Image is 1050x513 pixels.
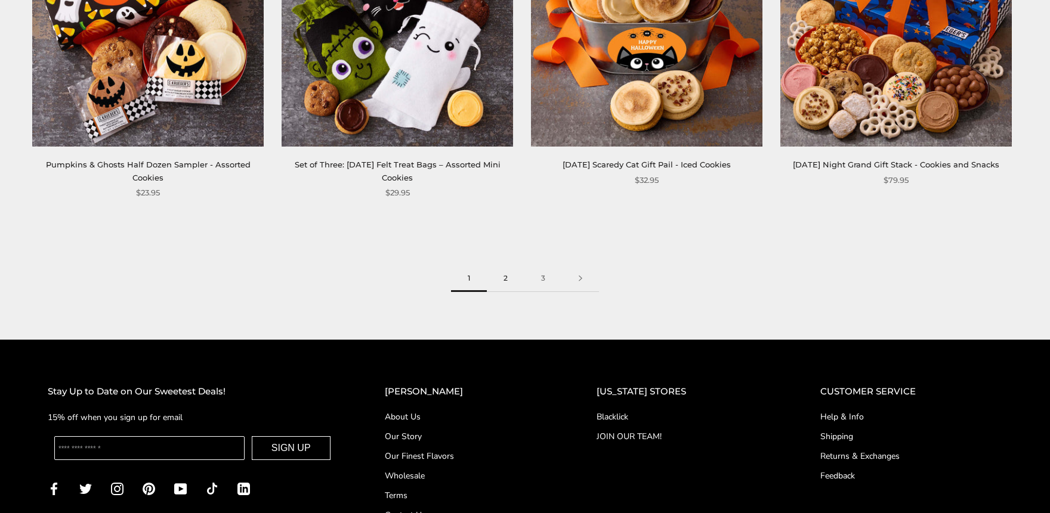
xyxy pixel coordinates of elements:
[385,430,549,443] a: Our Story
[136,186,160,199] span: $23.95
[385,489,549,502] a: Terms
[79,481,92,495] a: Twitter
[820,470,1002,482] a: Feedback
[597,411,773,423] a: Blacklick
[820,450,1002,462] a: Returns & Exchanges
[54,436,245,460] input: Enter your email
[48,481,60,495] a: Facebook
[820,384,1002,399] h2: CUSTOMER SERVICE
[48,411,337,424] p: 15% off when you sign up for email
[48,384,337,399] h2: Stay Up to Date on Our Sweetest Deals!
[143,481,155,495] a: Pinterest
[385,411,549,423] a: About Us
[563,160,731,169] a: [DATE] Scaredy Cat Gift Pail - Iced Cookies
[562,265,599,292] a: Next page
[820,430,1002,443] a: Shipping
[206,481,218,495] a: TikTok
[237,481,250,495] a: LinkedIn
[385,450,549,462] a: Our Finest Flavors
[524,265,562,292] a: 3
[820,411,1002,423] a: Help & Info
[111,481,123,495] a: Instagram
[451,265,487,292] span: 1
[597,384,773,399] h2: [US_STATE] STORES
[884,174,909,186] span: $79.95
[385,186,410,199] span: $29.95
[635,174,659,186] span: $32.95
[597,430,773,443] a: JOIN OUR TEAM!
[252,436,331,460] button: SIGN UP
[793,160,999,169] a: [DATE] Night Grand Gift Stack - Cookies and Snacks
[46,160,251,182] a: Pumpkins & Ghosts Half Dozen Sampler - Assorted Cookies
[174,481,187,495] a: YouTube
[385,384,549,399] h2: [PERSON_NAME]
[487,265,524,292] a: 2
[385,470,549,482] a: Wholesale
[295,160,501,182] a: Set of Three: [DATE] Felt Treat Bags – Assorted Mini Cookies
